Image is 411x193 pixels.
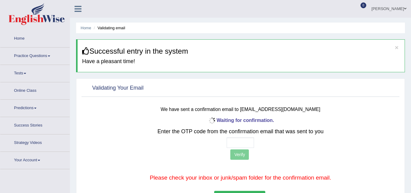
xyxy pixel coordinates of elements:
b: Waiting for confirmation. [207,118,274,123]
h4: Have a pleasant time! [82,59,400,65]
button: × [395,44,399,51]
p: Please check your inbox or junk/spam folder for the confirmation email. [110,173,371,182]
li: Validating email [92,25,125,31]
a: Strategy Videos [0,134,70,150]
a: Predictions [0,100,70,115]
h2: Validating Your Email [83,84,144,93]
span: 0 [360,2,367,8]
small: We have sent a confirmation email to [EMAIL_ADDRESS][DOMAIN_NAME] [161,107,320,112]
a: Your Account [0,152,70,167]
a: Home [81,26,91,30]
a: Online Class [0,82,70,98]
h3: Successful entry in the system [82,47,400,55]
a: Home [0,30,70,45]
img: icon-progress-circle-small.gif [207,116,217,126]
h2: Enter the OTP code from the confirmation email that was sent to you [110,129,371,135]
a: Success Stories [0,117,70,132]
a: Tests [0,65,70,80]
a: Practice Questions [0,48,70,63]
